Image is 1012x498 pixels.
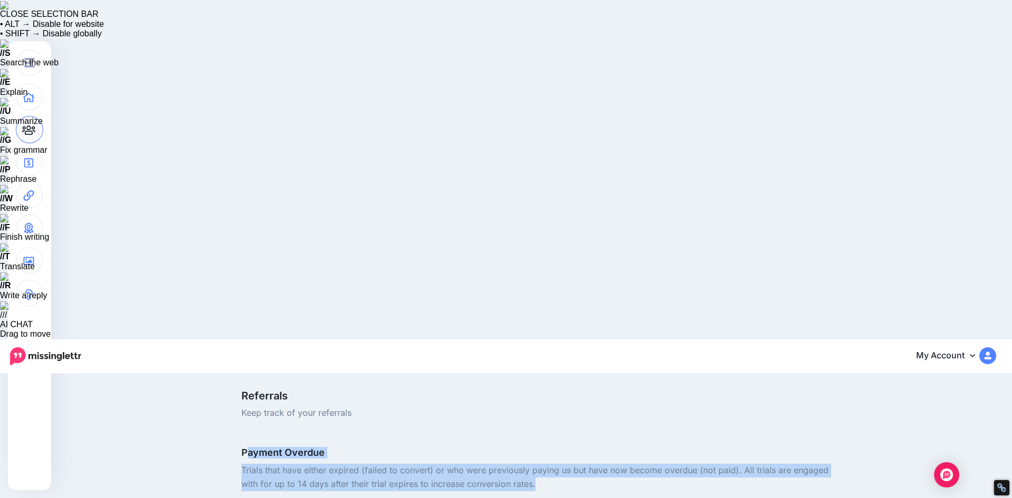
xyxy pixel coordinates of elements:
h4: Payment Overdue [241,447,832,458]
div: Restore Info Box &#10;&#10;NoFollow Info:&#10; META-Robots NoFollow: &#09;true&#10; META-Robots N... [997,483,1007,493]
span: Keep track of your referrals [241,406,630,420]
a: My Account [906,343,996,369]
p: Trials that have either expired (failed to convert) or who were previously paying us but have now... [241,464,832,491]
img: Missinglettr [10,347,81,365]
span: Referrals [241,390,630,401]
div: Open Intercom Messenger [934,462,959,487]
